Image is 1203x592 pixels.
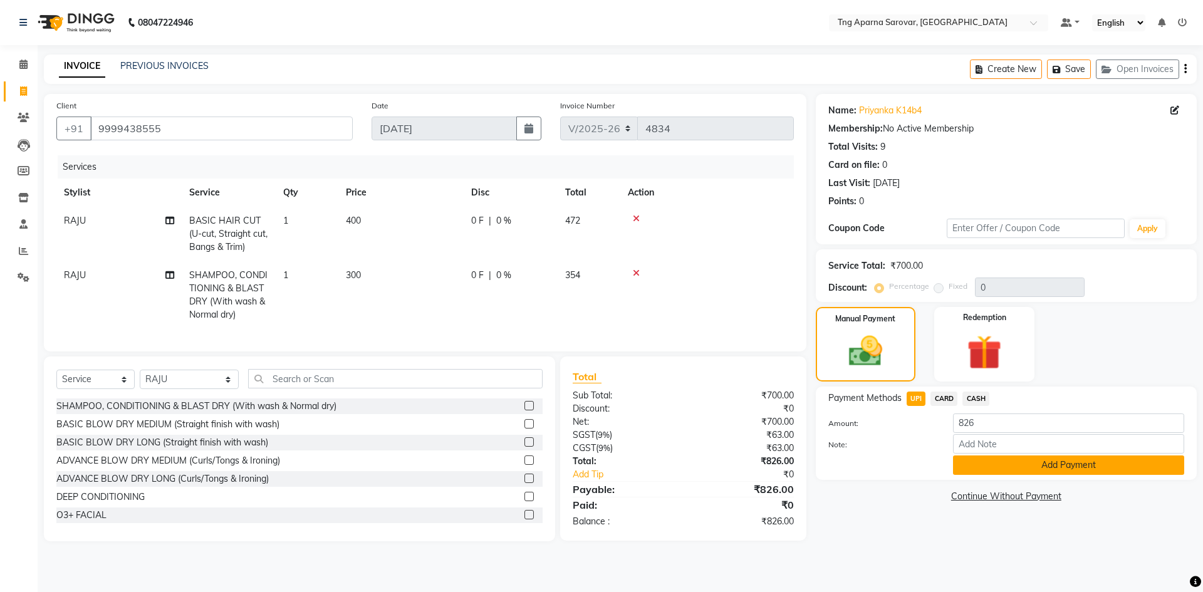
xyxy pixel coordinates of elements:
div: Total Visits: [828,140,878,153]
div: ₹826.00 [683,515,803,528]
a: Continue Without Payment [818,490,1194,503]
span: SHAMPOO, CONDITIONING & BLAST DRY (With wash & Normal dry) [189,269,268,320]
div: ADVANCE BLOW DRY LONG (Curls/Tongs & Ironing) [56,472,269,486]
label: Fixed [949,281,967,292]
div: ( ) [563,442,683,455]
span: RAJU [64,269,86,281]
div: ₹700.00 [890,259,923,273]
span: 400 [346,215,361,226]
img: logo [32,5,118,40]
a: PREVIOUS INVOICES [120,60,209,71]
span: RAJU [64,215,86,226]
img: _cash.svg [838,332,893,370]
img: _gift.svg [956,331,1013,374]
div: ₹826.00 [683,482,803,497]
label: Note: [819,439,944,450]
label: Date [372,100,388,112]
a: INVOICE [59,55,105,78]
th: Disc [464,179,558,207]
button: +91 [56,117,91,140]
span: 472 [565,215,580,226]
span: 9% [598,430,610,440]
div: ₹0 [683,497,803,512]
label: Redemption [963,312,1006,323]
div: Service Total: [828,259,885,273]
span: CARD [930,392,957,406]
div: ₹63.00 [683,442,803,455]
input: Add Note [953,434,1184,454]
th: Service [182,179,276,207]
div: 9 [880,140,885,153]
input: Enter Offer / Coupon Code [947,219,1125,238]
div: Name: [828,104,857,117]
div: Payable: [563,482,683,497]
div: Points: [828,195,857,208]
span: BASIC HAIR CUT (U-cut, Straight cut, Bangs & Trim) [189,215,268,252]
span: 300 [346,269,361,281]
div: ₹0 [683,402,803,415]
div: [DATE] [873,177,900,190]
div: Services [58,155,803,179]
div: ADVANCE BLOW DRY MEDIUM (Curls/Tongs & Ironing) [56,454,280,467]
th: Stylist [56,179,182,207]
div: Balance : [563,515,683,528]
div: BASIC BLOW DRY MEDIUM (Straight finish with wash) [56,418,279,431]
div: Card on file: [828,158,880,172]
span: CASH [962,392,989,406]
span: 0 F [471,269,484,282]
button: Save [1047,60,1091,79]
span: 1 [283,269,288,281]
div: ₹700.00 [683,415,803,428]
div: BASIC BLOW DRY LONG (Straight finish with wash) [56,436,268,449]
a: Priyanka K14b4 [859,104,922,117]
button: Open Invoices [1096,60,1179,79]
div: ₹700.00 [683,389,803,402]
div: DEEP CONDITIONING [56,491,145,504]
span: 9% [598,443,610,453]
input: Search by Name/Mobile/Email/Code [90,117,353,140]
input: Search or Scan [248,369,543,388]
span: CGST [573,442,596,454]
div: O3+ FACIAL [56,509,107,522]
label: Invoice Number [560,100,615,112]
div: 0 [859,195,864,208]
div: ( ) [563,428,683,442]
span: | [489,269,491,282]
button: Add Payment [953,455,1184,475]
span: Payment Methods [828,392,902,405]
th: Price [338,179,464,207]
div: 0 [882,158,887,172]
input: Amount [953,413,1184,433]
label: Percentage [889,281,929,292]
a: Add Tip [563,468,703,481]
div: Last Visit: [828,177,870,190]
span: 1 [283,215,288,226]
div: Discount: [563,402,683,415]
b: 08047224946 [138,5,193,40]
div: ₹0 [703,468,803,481]
span: 0 F [471,214,484,227]
span: SGST [573,429,595,440]
div: Sub Total: [563,389,683,402]
div: No Active Membership [828,122,1184,135]
div: ₹63.00 [683,428,803,442]
button: Apply [1130,219,1165,238]
div: Paid: [563,497,683,512]
span: 0 % [496,214,511,227]
span: 354 [565,269,580,281]
label: Manual Payment [835,313,895,325]
span: | [489,214,491,227]
button: Create New [970,60,1042,79]
div: Coupon Code [828,222,947,235]
div: ₹826.00 [683,455,803,468]
span: Total [573,370,601,383]
div: Discount: [828,281,867,294]
label: Client [56,100,76,112]
div: Total: [563,455,683,468]
div: SHAMPOO, CONDITIONING & BLAST DRY (With wash & Normal dry) [56,400,336,413]
th: Qty [276,179,338,207]
th: Total [558,179,620,207]
div: Net: [563,415,683,428]
span: UPI [907,392,926,406]
th: Action [620,179,794,207]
